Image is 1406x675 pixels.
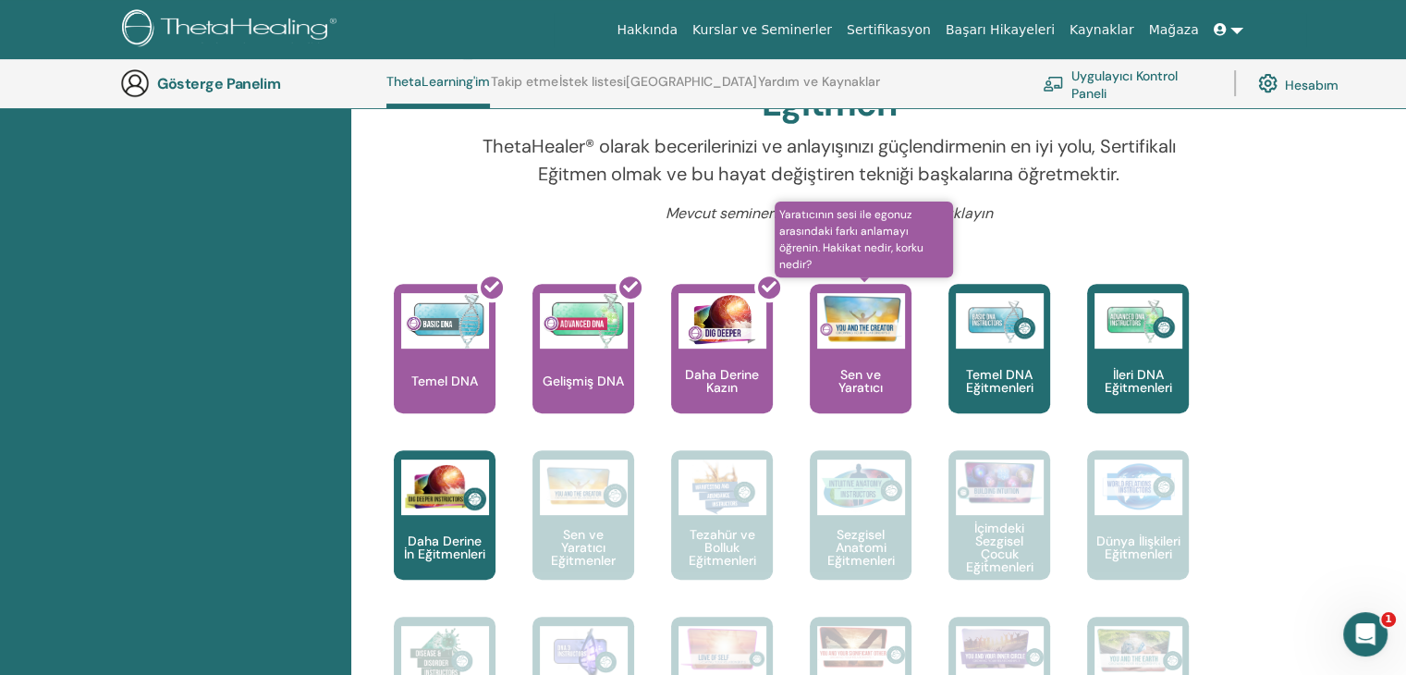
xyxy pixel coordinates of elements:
[1071,67,1178,101] font: Uygulayıcı Kontrol Paneli
[540,460,628,515] img: Sen ve Yaratıcı Eğitmenler
[559,73,626,90] font: İstek listesi
[1062,13,1142,47] a: Kaynaklar
[817,293,905,344] img: Sen ve Yaratıcı
[956,460,1044,505] img: İçimdeki Sezgisel Çocuk Eğitmenleri
[386,73,490,90] font: ThetaLearning'im
[617,22,678,37] font: Hakkında
[839,13,938,47] a: Sertifikasyon
[394,284,495,450] a: Temel DNA Temel DNA
[491,73,558,90] font: Takip etme
[679,626,766,671] img: Kendini Sevme Eğitmenleri
[1258,69,1278,97] img: cog.svg
[817,460,905,515] img: Sezgisel Anatomi Eğitmenleri
[671,450,773,617] a: Tezahür ve Bolluk Eğitmenleri Tezahür ve Bolluk Eğitmenleri
[956,293,1044,349] img: Temel DNA Eğitmenleri
[946,22,1055,37] font: Başarı Hikayeleri
[609,13,685,47] a: Hakkında
[689,526,756,569] font: Tezahür ve Bolluk Eğitmenleri
[157,74,280,93] font: Gösterge Panelim
[838,366,883,396] font: Sen ve Yaratıcı
[679,460,766,515] img: Tezahür ve Bolluk Eğitmenleri
[938,13,1062,47] a: Başarı Hikayeleri
[1094,460,1182,515] img: Dünya İlişkileri Eğitmenleri
[810,450,911,617] a: Sezgisel Anatomi Eğitmenleri Sezgisel Anatomi Eğitmenleri
[817,626,905,668] img: Siz ve Önemli Diğer Eğitmenleriniz
[543,373,624,389] font: Gelişmiş DNA
[1141,13,1205,47] a: Mağaza
[401,293,489,349] img: Temel DNA
[491,74,558,104] a: Takip etme
[626,73,757,90] font: [GEOGRAPHIC_DATA]
[810,284,911,450] a: Yaratıcının sesi ile egonuz arasındaki farkı anlamayı öğrenin. Hakikat nedir, korku nedir? Sen ve...
[1043,63,1212,104] a: Uygulayıcı Kontrol Paneli
[394,450,495,617] a: Daha Derine İn Eğitmenleri Daha Derine İn Eğitmenleri
[956,626,1044,670] img: Siz ve Yakın Çevrenizdeki Eğitmenler
[827,526,895,569] font: Sezgisel Anatomi Eğitmenleri
[559,74,626,104] a: İstek listesi
[1043,76,1064,92] img: chalkboard-teacher.svg
[685,13,839,47] a: Kurslar ve Seminerler
[1105,366,1172,396] font: İleri DNA Eğitmenleri
[679,293,766,349] img: Daha Derine Kazın
[779,207,923,272] font: Yaratıcının sesi ile egonuz arasındaki farkı anlamayı öğrenin. Hakikat nedir, korku nedir?
[1070,22,1134,37] font: Kaynaklar
[1096,533,1180,562] font: Dünya İlişkileri Eğitmenleri
[1258,63,1339,104] a: Hesabım
[1385,613,1392,625] font: 1
[671,284,773,450] a: Daha Derine Kazın Daha Derine Kazın
[404,533,485,562] font: Daha Derine İn Eğitmenleri
[692,22,832,37] font: Kurslar ve Seminerler
[948,284,1050,450] a: Temel DNA Eğitmenleri Temel DNA Eğitmenleri
[1148,22,1198,37] font: Mağaza
[847,22,931,37] font: Sertifikasyon
[401,460,489,515] img: Daha Derine İn Eğitmenleri
[122,9,343,51] img: logo.png
[120,68,150,98] img: generic-user-icon.jpg
[551,526,616,569] font: Sen ve Yaratıcı Eğitmenler
[386,74,490,108] a: ThetaLearning'im
[966,366,1033,396] font: Temel DNA Eğitmenleri
[758,74,880,104] a: Yardım ve Kaynaklar
[532,284,634,450] a: Gelişmiş DNA Gelişmiş DNA
[483,134,1176,186] font: ThetaHealer® olarak becerilerinizi ve anlayışınızı güçlendirmenin en iyi yolu, Sertifikalı Eğitme...
[966,520,1033,575] font: İçimdeki Sezgisel Çocuk Eğitmenleri
[666,203,993,223] font: Mevcut seminerleri aramak için bir kursa tıklayın
[948,450,1050,617] a: İçimdeki Sezgisel Çocuk Eğitmenleri İçimdeki Sezgisel Çocuk Eğitmenleri
[540,293,628,349] img: Gelişmiş DNA
[626,74,757,104] a: [GEOGRAPHIC_DATA]
[1094,626,1182,674] img: Siz ve Dünya Eğitmenleri
[1094,293,1182,349] img: İleri DNA Eğitmenleri
[1087,284,1189,450] a: İleri DNA Eğitmenleri İleri DNA Eğitmenleri
[1343,612,1388,657] iframe: Intercom canlı sohbet
[532,450,634,617] a: Sen ve Yaratıcı Eğitmenler Sen ve Yaratıcı Eğitmenler
[1087,450,1189,617] a: Dünya İlişkileri Eğitmenleri Dünya İlişkileri Eğitmenleri
[1285,76,1339,92] font: Hesabım
[758,73,880,90] font: Yardım ve Kaynaklar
